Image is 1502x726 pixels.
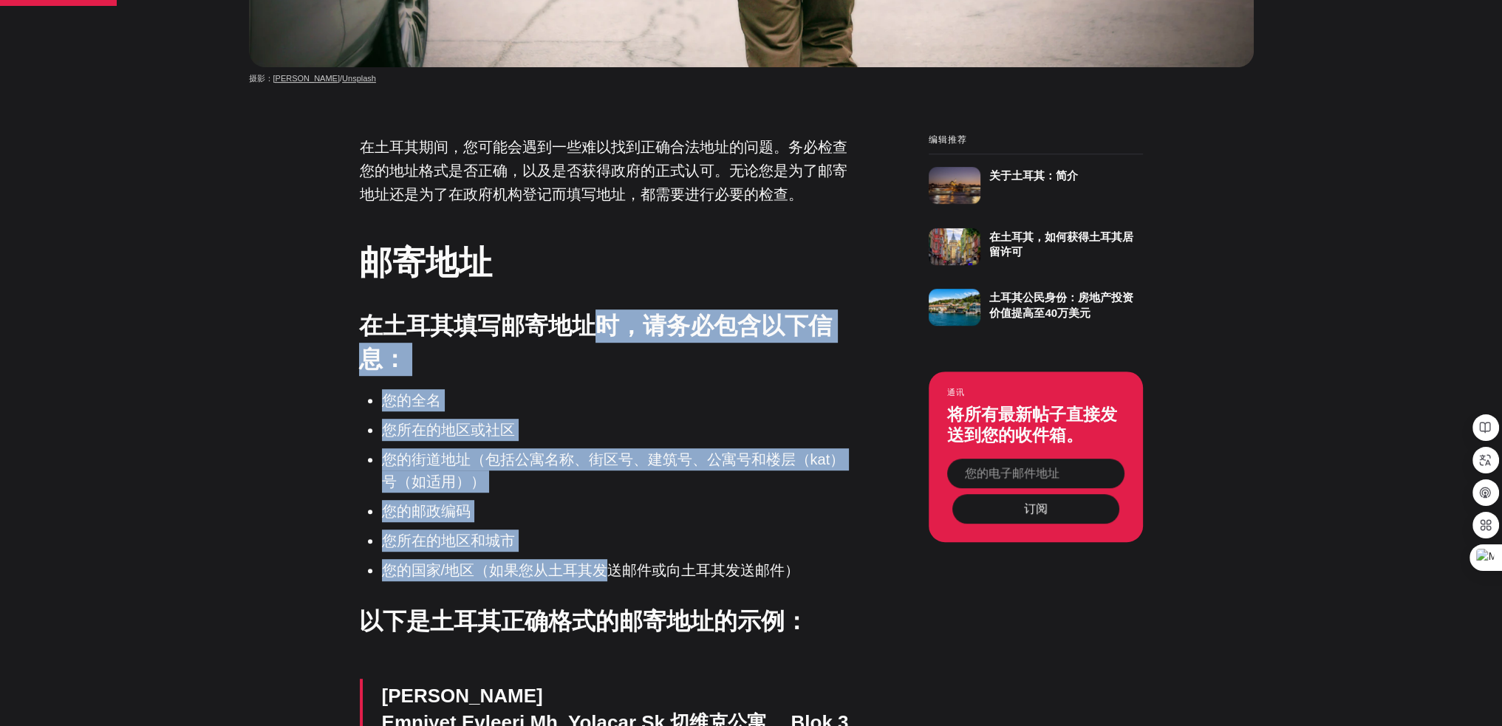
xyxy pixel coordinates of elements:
a: 土耳其公民身份：房地产投资价值提高至40万美元 [929,281,1143,332]
font: [PERSON_NAME] [382,685,543,707]
a: Unsplash [342,74,376,83]
font: 在土耳其，如何获得土耳其居留许可 [989,230,1133,258]
a: 关于土耳其：简介 [929,154,1143,210]
font: 您的全名 [382,392,441,408]
font: 将所有最新帖子直接发送到您的收件箱。 [947,405,1117,445]
font: 邮寄地址 [359,244,492,281]
button: 订阅 [952,494,1119,524]
font: 关于土耳其：简介 [989,169,1078,182]
font: 通讯 [947,388,965,397]
font: 您的国家/地区（如果您从土耳其发送邮件或向土耳其发送邮件） [382,562,800,578]
a: [PERSON_NAME] [273,74,340,83]
font: 编辑推荐 [929,134,967,145]
font: 以下是土耳其正确格式的邮寄地址的示例： [359,608,808,634]
font: 在土耳其期间，您可能会遇到一些难以找到正确合法地址的问题。务必检查您的地址格式是否正确，以及是否获得政府的正式认可。无论您是为了邮寄地址还是为了在政府机构登记而填写地址，都需要进行必要的检查。 [360,139,847,202]
font: 土耳其公民身份：房地产投资价值提高至40万美元 [989,291,1133,318]
a: 在土耳其，如何获得土耳其居留许可 [929,221,1143,271]
font: 您的街道地址（包括公寓名称、街区号、建筑号、公寓号和楼层（kat）号（如适用）） [382,451,845,490]
font: / [340,74,342,83]
font: 您的邮政编码 [382,503,471,519]
font: 您所在的地区或社区 [382,422,515,438]
input: 您的电子邮件地址 [947,459,1124,488]
font: 您所在的地区和城市 [382,532,515,549]
font: 在土耳其填写邮寄地址时，请务必包含以下信息： [359,312,832,372]
font: 订阅 [1024,502,1048,515]
font: 摄影： [249,74,273,83]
